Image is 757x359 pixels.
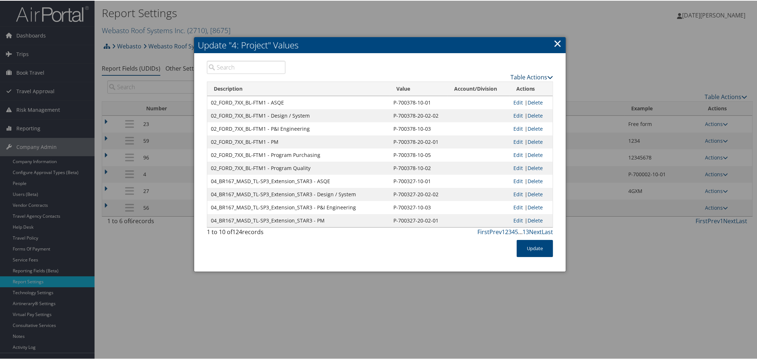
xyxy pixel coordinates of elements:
a: Delete [528,203,543,210]
td: | [510,187,553,200]
a: 3 [508,227,512,235]
a: Delete [528,216,543,223]
div: 1 to 10 of records [207,227,285,239]
td: P-700327-10-03 [390,200,448,213]
td: P-700378-10-05 [390,148,448,161]
a: First [477,227,489,235]
td: 04_BR167_MASD_TL-SP3_Extension_STAR3 - P&I Engineering [207,200,390,213]
td: P-700378-20-02-02 [390,109,448,122]
th: Value: activate to sort column ascending [390,81,448,95]
th: Actions [510,81,553,95]
a: Last [542,227,553,235]
a: Edit [513,177,523,184]
td: P-700378-10-02 [390,161,448,174]
a: 5 [515,227,518,235]
td: 04_BR167_MASD_TL-SP3_Extension_STAR3 - Design / System [207,187,390,200]
a: 1 [502,227,505,235]
a: Edit [513,203,523,210]
td: 02_FORD_7XX_BL-FTM1 - PM [207,135,390,148]
td: 02_FORD_7XX_BL-FTM1 - Program Purchasing [207,148,390,161]
button: Update [517,239,553,256]
a: Prev [489,227,502,235]
td: 02_FORD_7XX_BL-FTM1 - ASQE [207,95,390,109]
input: Search [207,60,285,73]
td: | [510,135,553,148]
td: | [510,161,553,174]
a: 2 [505,227,508,235]
a: Next [529,227,542,235]
td: 04_BR167_MASD_TL-SP3_Extension_STAR3 - ASQE [207,174,390,187]
td: P-700327-20-02-01 [390,213,448,226]
a: × [553,35,562,50]
a: Delete [528,125,543,131]
a: Delete [528,190,543,197]
span: 124 [232,227,242,235]
td: | [510,148,553,161]
a: Edit [513,98,523,105]
td: 02_FORD_7XX_BL-FTM1 - Program Quality [207,161,390,174]
a: Edit [513,125,523,131]
a: Edit [513,151,523,158]
td: P-700378-20-02-01 [390,135,448,148]
a: Edit [513,138,523,145]
td: P-700327-10-01 [390,174,448,187]
th: Description: activate to sort column descending [207,81,390,95]
td: 02_FORD_7XX_BL-FTM1 - P&I Engineering [207,122,390,135]
span: … [518,227,522,235]
td: 04_BR167_MASD_TL-SP3_Extension_STAR3 - PM [207,213,390,226]
a: Delete [528,111,543,118]
td: | [510,213,553,226]
a: Edit [513,111,523,118]
a: Delete [528,98,543,105]
h2: Update "4: Project" Values [194,36,566,52]
a: 4 [512,227,515,235]
td: | [510,174,553,187]
a: Delete [528,164,543,171]
a: 13 [522,227,529,235]
a: Delete [528,177,543,184]
td: | [510,200,553,213]
a: Table Actions [510,72,553,80]
a: Delete [528,138,543,145]
a: Edit [513,190,523,197]
td: | [510,95,553,109]
td: P-700378-10-01 [390,95,448,109]
a: Delete [528,151,543,158]
a: Edit [513,216,523,223]
a: Edit [513,164,523,171]
td: | [510,122,553,135]
td: | [510,109,553,122]
th: Account/Division: activate to sort column ascending [448,81,509,95]
td: P-700327-20-02-02 [390,187,448,200]
td: 02_FORD_7XX_BL-FTM1 - Design / System [207,109,390,122]
td: P-700378-10-03 [390,122,448,135]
